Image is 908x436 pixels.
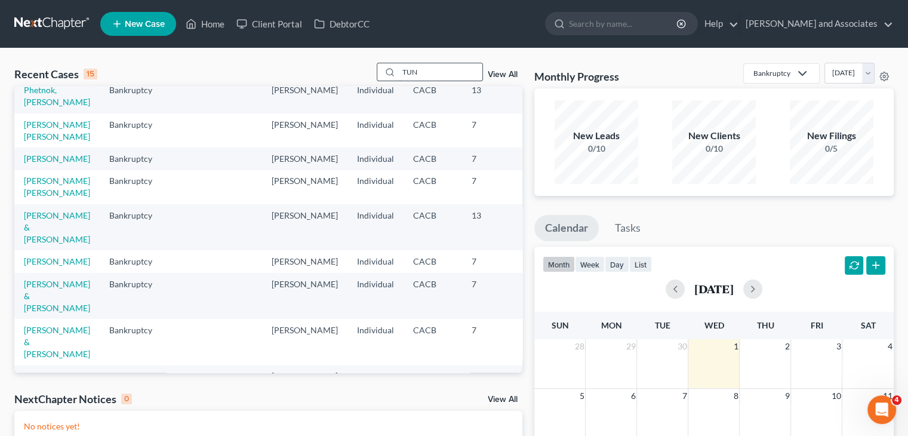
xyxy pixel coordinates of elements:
span: Thu [756,320,774,330]
div: Bankruptcy [753,68,790,78]
td: [PERSON_NAME] [262,170,347,204]
td: Bankruptcy [100,250,174,272]
td: 13 [462,204,522,250]
td: Bankruptcy [100,170,174,204]
span: 30 [676,339,688,354]
span: 29 [624,339,636,354]
a: [PERSON_NAME] [24,153,90,164]
td: Individual [347,366,404,400]
td: 7 [462,250,522,272]
td: Bankruptcy [100,366,174,400]
td: Bankruptcy [100,113,174,148]
td: Individual [347,113,404,148]
input: Search by name... [569,13,678,35]
a: Client Portal [230,13,308,35]
a: DebtorCC [308,13,375,35]
button: list [629,256,652,272]
span: 7 [681,389,688,403]
td: Individual [347,273,404,319]
a: [PERSON_NAME] and Associates [740,13,893,35]
span: 28 [573,339,585,354]
td: [PERSON_NAME] [262,204,347,250]
span: New Case [125,20,165,29]
span: Tue [655,320,670,330]
td: Bankruptcy [100,79,174,113]
td: Individual [347,79,404,113]
td: CACB [404,113,462,148]
span: 2 [783,339,790,354]
td: CACB [404,319,462,365]
a: View All [488,395,518,404]
span: 1 [732,339,739,354]
div: 0/10 [555,143,638,155]
button: day [605,256,629,272]
span: Mon [601,320,621,330]
td: CACB [404,170,462,204]
div: 15 [84,69,97,79]
td: CACB [404,366,462,400]
td: 9:25-10868-RC [522,79,579,113]
a: [PERSON_NAME] & [PERSON_NAME] [24,325,90,359]
td: CACB [404,204,462,250]
span: Sun [551,320,568,330]
a: [PERSON_NAME] & [PERSON_NAME] [24,210,90,244]
td: [PERSON_NAME] [262,250,347,272]
input: Search by name... [399,63,482,81]
a: Help [698,13,738,35]
a: [PERSON_NAME] [PERSON_NAME] [24,119,90,142]
span: Sat [860,320,875,330]
td: Individual [347,250,404,272]
td: [PERSON_NAME] [262,366,347,400]
td: CACB [404,273,462,319]
span: 4 [887,339,894,354]
div: 0/10 [672,143,756,155]
td: Individual [347,204,404,250]
a: Home [180,13,230,35]
td: Individual [347,319,404,365]
td: Bankruptcy [100,319,174,365]
a: Tasks [604,215,651,241]
a: [PERSON_NAME] [PERSON_NAME] [24,371,90,393]
td: [PERSON_NAME] [262,79,347,113]
td: Bankruptcy [100,273,174,319]
td: 7 [462,273,522,319]
td: Individual [347,148,404,170]
td: CACB [404,79,462,113]
td: 7 [462,148,522,170]
h3: Monthly Progress [534,69,619,84]
div: New Clients [672,129,756,143]
h2: [DATE] [694,283,734,295]
a: [PERSON_NAME] [PERSON_NAME] [24,176,90,198]
td: Individual [347,170,404,204]
td: [PERSON_NAME] [262,319,347,365]
span: 10 [830,389,842,403]
td: Bankruptcy [100,148,174,170]
a: [PERSON_NAME] & [PERSON_NAME] [24,279,90,313]
a: [PERSON_NAME] [24,256,90,266]
span: Fri [810,320,823,330]
span: Wed [704,320,724,330]
td: CACB [404,148,462,170]
td: [PERSON_NAME] [262,148,347,170]
td: 13 [462,79,522,113]
span: 5 [578,389,585,403]
td: 7 [462,319,522,365]
span: 3 [835,339,842,354]
div: 0 [121,394,132,404]
span: 8 [732,389,739,403]
div: Recent Cases [14,67,97,81]
td: CACB [404,250,462,272]
td: [PERSON_NAME] [262,273,347,319]
span: 11 [882,389,894,403]
span: 6 [629,389,636,403]
iframe: Intercom live chat [867,395,896,424]
button: month [543,256,575,272]
div: New Filings [790,129,873,143]
div: 0/5 [790,143,873,155]
td: 7 [462,170,522,204]
div: New Leads [555,129,638,143]
td: [PERSON_NAME] [262,113,347,148]
span: 9 [783,389,790,403]
td: 7 [462,366,522,400]
td: 7 [462,113,522,148]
